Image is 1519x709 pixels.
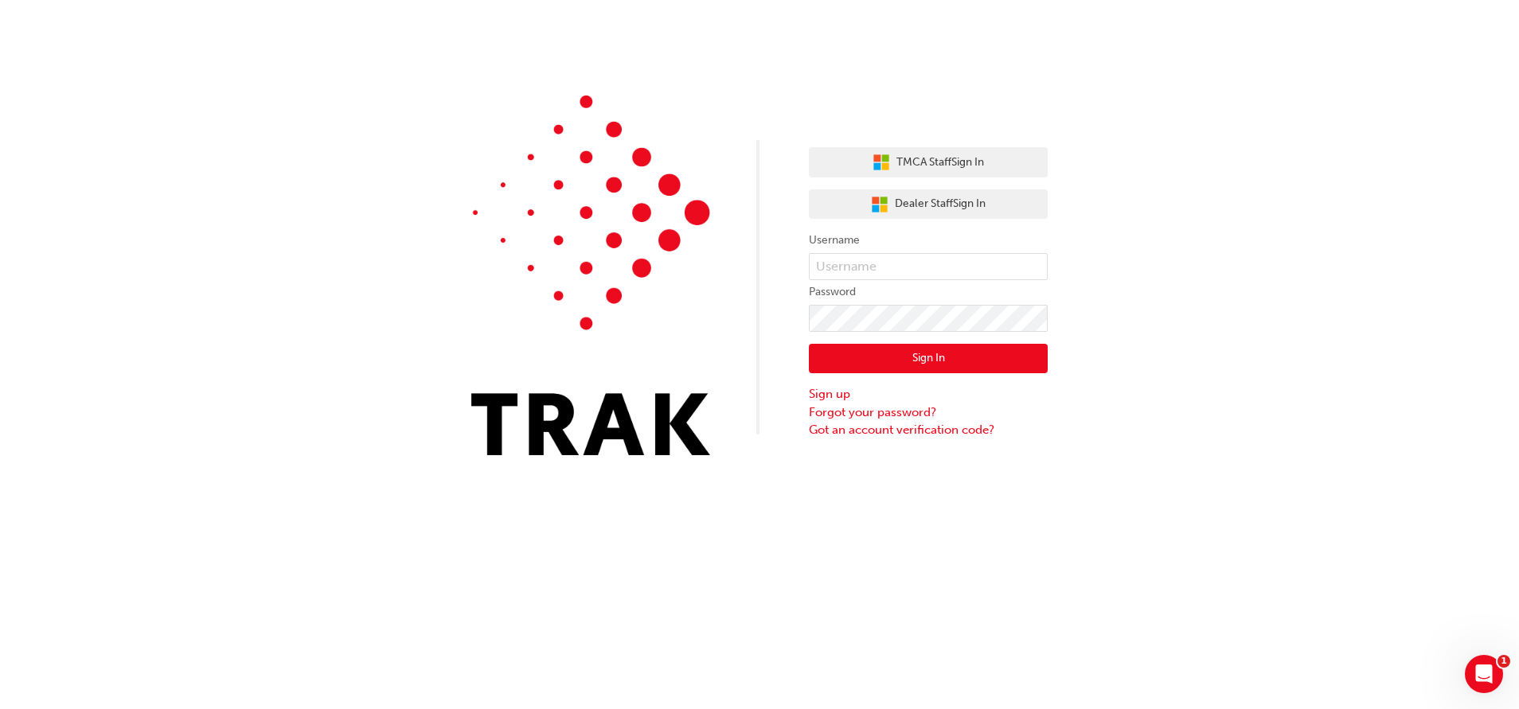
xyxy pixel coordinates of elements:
[809,147,1048,177] button: TMCA StaffSign In
[809,231,1048,250] label: Username
[809,403,1048,422] a: Forgot your password?
[809,421,1048,439] a: Got an account verification code?
[809,344,1048,374] button: Sign In
[896,154,984,172] span: TMCA Staff Sign In
[895,195,986,213] span: Dealer Staff Sign In
[471,95,710,455] img: Trak
[809,282,1048,302] label: Password
[809,189,1048,220] button: Dealer StaffSign In
[809,253,1048,280] input: Username
[809,385,1048,403] a: Sign up
[1498,655,1510,668] span: 1
[1465,655,1503,693] iframe: Intercom live chat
